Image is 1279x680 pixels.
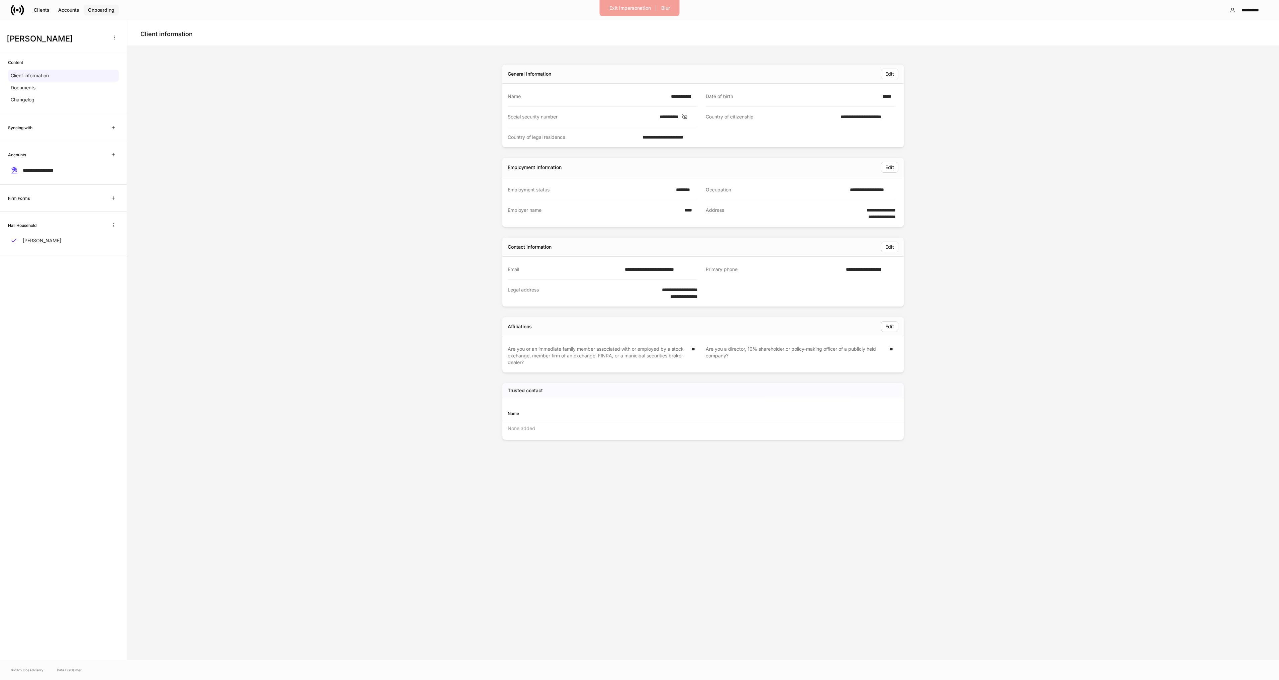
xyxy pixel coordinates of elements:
[508,286,643,300] div: Legal address
[609,5,651,11] div: Exit Impersonation
[706,186,846,193] div: Occupation
[508,323,532,330] div: Affiliations
[8,195,30,201] h6: Firm Forms
[8,94,119,106] a: Changelog
[8,59,23,66] h6: Content
[508,387,543,394] h5: Trusted contact
[508,266,621,273] div: Email
[508,244,552,250] div: Contact information
[706,266,842,273] div: Primary phone
[885,323,894,330] div: Edit
[88,7,114,13] div: Onboarding
[11,667,43,673] span: © 2025 OneAdvisory
[508,186,672,193] div: Employment status
[657,3,674,13] button: Blur
[8,152,26,158] h6: Accounts
[8,124,32,131] h6: Syncing with
[508,410,703,417] div: Name
[140,30,193,38] h4: Client information
[706,346,885,366] div: Are you a director, 10% shareholder or policy-making officer of a publicly held company?
[8,235,119,247] a: [PERSON_NAME]
[11,96,34,103] p: Changelog
[8,70,119,82] a: Client information
[54,5,84,15] button: Accounts
[8,222,36,229] h6: Hall Household
[605,3,655,13] button: Exit Impersonation
[11,84,35,91] p: Documents
[661,5,670,11] div: Blur
[23,237,61,244] p: [PERSON_NAME]
[58,7,79,13] div: Accounts
[885,71,894,77] div: Edit
[508,207,681,220] div: Employer name
[84,5,119,15] button: Onboarding
[881,69,898,79] button: Edit
[706,113,837,120] div: Country of citizenship
[885,164,894,171] div: Edit
[7,33,107,44] h3: [PERSON_NAME]
[881,321,898,332] button: Edit
[11,72,49,79] p: Client information
[29,5,54,15] button: Clients
[508,134,638,141] div: Country of legal residence
[502,421,904,436] div: None added
[885,244,894,250] div: Edit
[508,346,687,366] div: Are you or an immediate family member associated with or employed by a stock exchange, member fir...
[881,162,898,173] button: Edit
[508,113,656,120] div: Social security number
[706,93,878,100] div: Date of birth
[508,93,667,100] div: Name
[8,82,119,94] a: Documents
[881,242,898,252] button: Edit
[706,207,851,220] div: Address
[57,667,82,673] a: Data Disclaimer
[508,164,562,171] div: Employment information
[34,7,50,13] div: Clients
[508,71,551,77] div: General information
